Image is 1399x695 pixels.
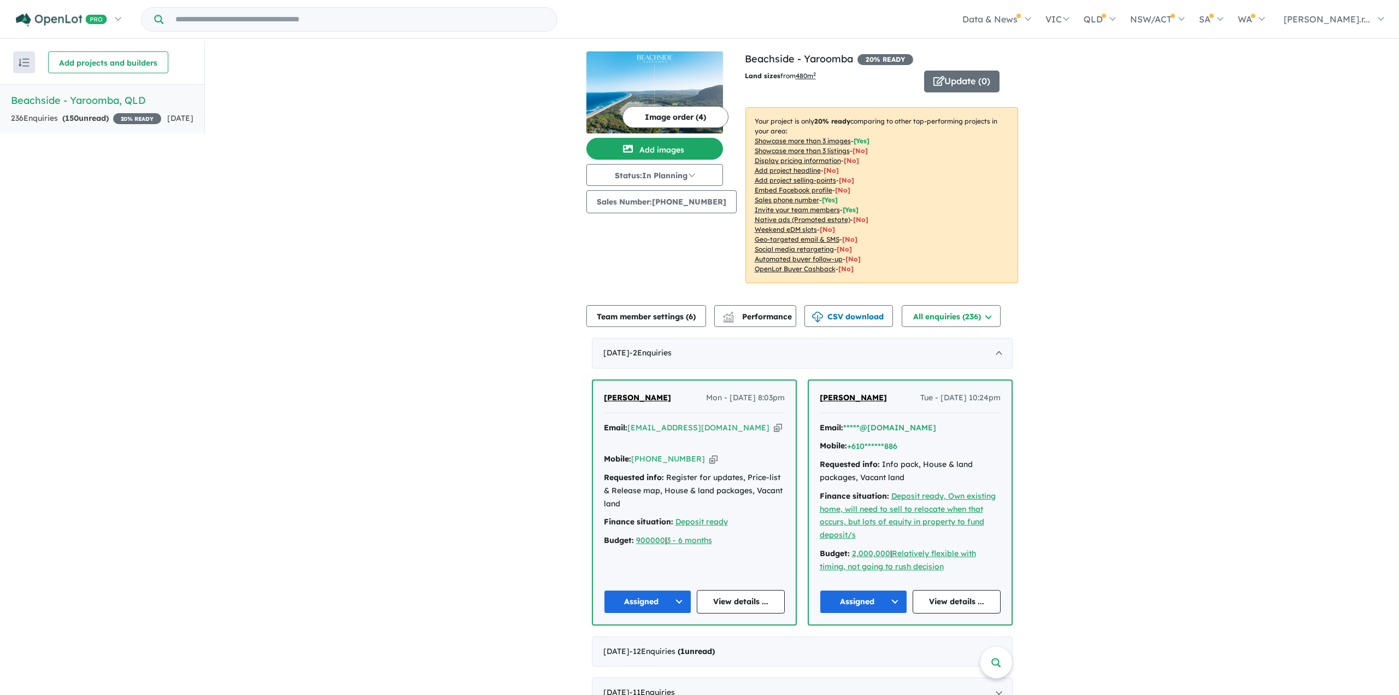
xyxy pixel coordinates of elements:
[755,176,836,184] u: Add project selling-points
[755,186,832,194] u: Embed Facebook profile
[723,312,733,318] img: line-chart.svg
[755,147,850,155] u: Showcase more than 3 listings
[48,51,168,73] button: Add projects and builders
[586,164,723,186] button: Status:In Planning
[604,590,692,614] button: Assigned
[813,71,816,77] sup: 2
[697,590,785,614] a: View details ...
[604,535,634,545] strong: Budget:
[1284,14,1370,25] span: [PERSON_NAME].r...
[820,423,843,433] strong: Email:
[755,265,836,273] u: OpenLot Buyer Cashback
[824,166,839,174] span: [ No ]
[592,636,1013,667] div: [DATE]
[604,534,785,547] div: |
[913,590,1001,614] a: View details ...
[755,235,839,243] u: Geo-targeted email & SMS
[755,166,821,174] u: Add project headline
[630,348,672,358] span: - 2 Enquir ies
[113,113,161,124] span: 20 % READY
[853,147,868,155] span: [ No ]
[667,535,712,545] a: 3 - 6 months
[755,225,817,233] u: Weekend eDM slots
[706,392,785,405] span: Mon - [DATE] 8:03pm
[755,196,819,204] u: Sales phone number
[16,13,107,27] img: Openlot PRO Logo White
[592,338,1013,369] div: [DATE]
[838,265,854,273] span: [No]
[837,245,852,253] span: [No]
[19,59,30,67] img: sort.svg
[839,176,854,184] span: [ No ]
[11,112,161,125] div: 236 Enquir ies
[854,137,869,145] span: [ Yes ]
[586,138,723,160] button: Add images
[604,454,631,464] strong: Mobile:
[755,215,850,224] u: Native ads (Promoted estate)
[820,547,1001,574] div: |
[844,156,859,165] span: [ No ]
[745,52,853,65] a: Beachside - Yaroomba
[167,113,193,123] span: [DATE]
[820,225,835,233] span: [No]
[636,535,665,545] a: 900000
[820,548,850,558] strong: Budget:
[857,54,913,65] span: 20 % READY
[822,196,838,204] span: [ Yes ]
[630,646,715,656] span: - 12 Enquir ies
[714,305,796,327] button: Performance
[586,190,737,213] button: Sales Number:[PHONE_NUMBER]
[678,646,715,656] strong: ( unread)
[604,392,671,405] a: [PERSON_NAME]
[604,471,785,510] div: Register for updates, Price-list & Release map, House & land packages, Vacant land
[820,491,996,540] u: Deposit ready, Own existing home, will need to sell to relocate when that occurs, but lots of equ...
[631,454,705,464] a: [PHONE_NUMBER]
[709,453,718,465] button: Copy
[62,113,109,123] strong: ( unread)
[166,8,555,31] input: Try estate name, suburb, builder or developer
[11,93,193,108] h5: Beachside - Yaroomba , QLD
[820,392,887,405] a: [PERSON_NAME]
[852,548,890,558] a: 2,000,000
[604,517,673,527] strong: Finance situation:
[604,472,664,482] strong: Requested info:
[924,71,1000,92] button: Update (0)
[820,393,887,402] span: [PERSON_NAME]
[723,315,734,322] img: bar-chart.svg
[755,206,840,214] u: Invite your team members
[675,517,728,527] a: Deposit ready
[814,117,850,125] b: 20 % ready
[853,215,868,224] span: [No]
[755,245,834,253] u: Social media retargeting
[725,312,792,322] span: Performance
[835,186,850,194] span: [ No ]
[920,392,1001,405] span: Tue - [DATE] 10:24pm
[902,305,1001,327] button: All enquiries (236)
[755,156,841,165] u: Display pricing information
[680,646,685,656] span: 1
[842,235,857,243] span: [No]
[755,137,851,145] u: Showcase more than 3 images
[745,71,916,81] p: from
[820,458,1001,484] div: Info pack, House & land packages, Vacant land
[820,548,976,571] a: Relatively flexible with timing, not going to rush decision
[65,113,79,123] span: 150
[804,305,893,327] button: CSV download
[604,393,671,402] span: [PERSON_NAME]
[755,255,843,263] u: Automated buyer follow-up
[689,312,693,322] span: 6
[627,423,769,433] a: [EMAIL_ADDRESS][DOMAIN_NAME]
[820,459,880,469] strong: Requested info:
[812,312,823,323] img: download icon
[820,441,847,451] strong: Mobile:
[622,106,728,128] button: Image order (4)
[820,491,889,501] strong: Finance situation:
[586,51,723,133] img: Beachside - Yaroomba
[774,422,782,434] button: Copy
